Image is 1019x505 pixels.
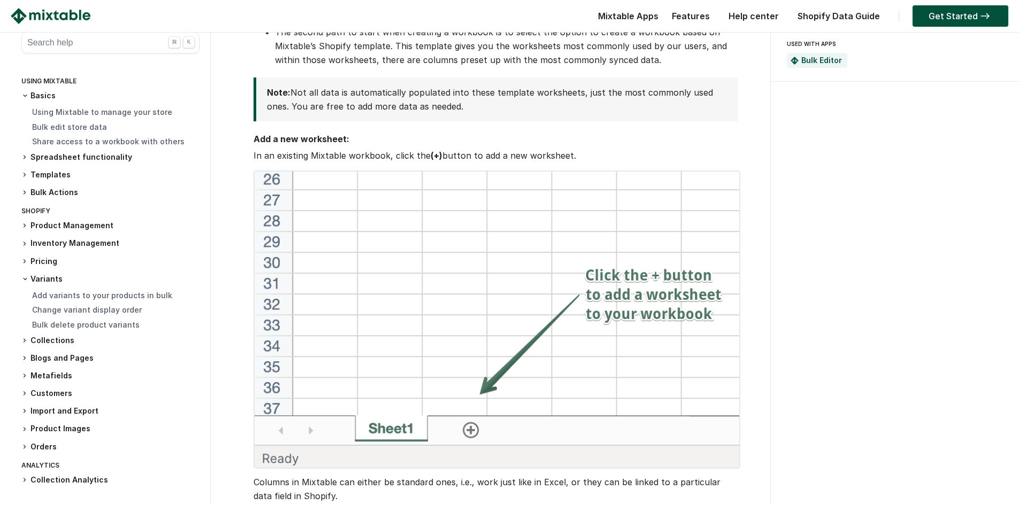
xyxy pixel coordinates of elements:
a: Bulk Editor [801,56,842,65]
img: Add a new worksheet for Shopify data [254,170,740,469]
h3: Bulk Actions [21,187,200,198]
h3: Orders [21,441,200,453]
h3: Customers [21,388,200,399]
div: USED WITH APPS [787,37,999,50]
div: Using Mixtable [21,75,200,90]
h3: Inventory Management [21,238,200,249]
button: Search help ⌘ K [21,32,200,53]
h3: Basics [21,90,200,101]
div: Shopify [21,205,200,220]
a: Features [666,11,715,21]
a: Add variants to your products in bulk [32,291,172,300]
h3: Metafields [21,370,200,382]
a: Help center [723,11,784,21]
div: Mixtable Apps [593,8,658,29]
a: Share access to a workbook with others [32,137,185,146]
img: arrow-right.svg [978,13,992,19]
a: Shopify Data Guide [792,11,885,21]
div: ⌘ [168,36,180,48]
p: In an existing Mixtable workbook, click the button to add a new worksheet. [254,149,738,162]
h3: Collection Analytics [21,475,200,486]
a: Bulk delete product variants [32,320,140,329]
h3: Product Management [21,220,200,231]
h3: Blogs and Pages [21,353,200,364]
a: Get Started [913,5,1008,27]
img: Mixtable logo [11,8,90,24]
strong: (+) [431,150,442,161]
h3: Variants [21,274,200,284]
h3: Import and Export [21,406,200,417]
a: Using Mixtable to manage your store [32,107,172,116]
h3: Spreadsheet functionality [21,152,200,163]
p: Not all data is automatically populated into these template worksheets, just the most commonly us... [267,86,722,113]
div: Analytics [21,459,200,475]
div: K [183,36,195,48]
strong: Note: [267,87,290,98]
h3: Collections [21,335,200,346]
a: Bulk edit store data [32,122,107,131]
li: The second path to start when creating a workbook is to select the option to create a workbook ba... [275,25,738,67]
h3: Templates [21,169,200,181]
p: Columns in Mixtable can either be standard ones, i.e., work just like in Excel, or they can be li... [254,475,738,503]
strong: Add а new worksheet: [254,134,349,144]
img: Mixtable Spreadsheet Bulk Editor App [791,57,799,65]
h3: Pricing [21,256,200,267]
h3: Product Images [21,423,200,434]
a: Change variant display order [32,305,142,314]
